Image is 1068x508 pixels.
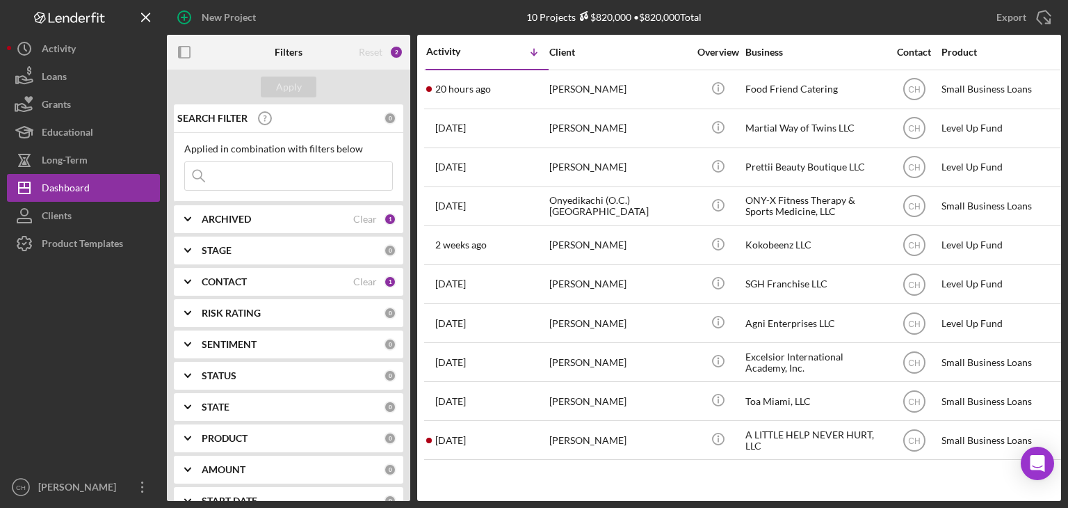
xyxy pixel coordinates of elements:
[549,47,688,58] div: Client
[435,357,466,368] time: 2025-08-17 19:50
[42,146,88,177] div: Long-Term
[384,432,396,445] div: 0
[384,213,396,225] div: 1
[353,214,377,225] div: Clear
[745,227,884,264] div: Kokobeenz LLC
[7,63,160,90] button: Loans
[202,370,236,381] b: STATUS
[35,473,125,505] div: [PERSON_NAME]
[384,112,396,125] div: 0
[384,276,396,288] div: 1
[202,276,247,287] b: CONTACT
[202,245,232,256] b: STAGE
[435,161,466,173] time: 2025-09-16 12:28
[42,63,67,94] div: Loans
[745,305,884,342] div: Agni Enterprises LLC
[435,435,466,446] time: 2025-08-06 20:25
[549,149,688,186] div: [PERSON_NAME]
[908,85,920,95] text: CH
[908,163,920,173] text: CH
[42,118,93,150] div: Educational
[908,436,920,445] text: CH
[576,11,631,23] div: $820,000
[745,47,884,58] div: Business
[435,318,466,329] time: 2025-08-26 12:54
[435,239,487,251] time: 2025-09-10 04:36
[384,307,396,319] div: 0
[202,402,229,413] b: STATE
[526,11,702,23] div: 10 Projects • $820,000 Total
[549,383,688,420] div: [PERSON_NAME]
[202,214,251,225] b: ARCHIVED
[384,244,396,257] div: 0
[549,188,688,225] div: Onyedikachi (O.C.) [GEOGRAPHIC_DATA]
[435,122,466,134] time: 2025-09-23 20:09
[7,90,160,118] button: Grants
[42,174,90,205] div: Dashboard
[908,241,920,251] text: CH
[384,463,396,476] div: 0
[745,71,884,108] div: Food Friend Catering
[276,77,302,97] div: Apply
[7,473,160,501] button: CH[PERSON_NAME]
[384,370,396,382] div: 0
[549,422,688,459] div: [PERSON_NAME]
[275,47,302,58] b: Filters
[384,401,396,413] div: 0
[745,344,884,381] div: Excelsior International Academy, Inc.
[177,113,248,124] b: SEARCH FILTER
[426,46,487,57] div: Activity
[16,484,26,491] text: CH
[389,45,403,59] div: 2
[7,202,160,230] a: Clients
[359,47,382,58] div: Reset
[184,143,393,154] div: Applied in combination with filters below
[42,35,76,66] div: Activity
[745,422,884,459] div: A LITTLE HELP NEVER HURT, LLC
[908,397,920,406] text: CH
[202,339,257,350] b: SENTIMENT
[7,35,160,63] button: Activity
[549,227,688,264] div: [PERSON_NAME]
[549,71,688,108] div: [PERSON_NAME]
[908,124,920,134] text: CH
[549,266,688,303] div: [PERSON_NAME]
[996,3,1026,31] div: Export
[42,230,123,261] div: Product Templates
[7,230,160,257] button: Product Templates
[202,464,245,475] b: AMOUNT
[202,495,257,507] b: START DATE
[549,110,688,147] div: [PERSON_NAME]
[745,110,884,147] div: Martial Way of Twins LLC
[42,202,72,233] div: Clients
[7,174,160,202] button: Dashboard
[384,338,396,351] div: 0
[435,278,466,289] time: 2025-08-27 15:15
[435,396,466,407] time: 2025-08-17 04:46
[7,146,160,174] button: Long-Term
[908,358,920,367] text: CH
[745,149,884,186] div: Prettii Beauty Boutique LLC
[908,202,920,212] text: CH
[202,308,261,319] b: RISK RATING
[745,188,884,225] div: ONY-X Fitness Therapy & Sports Medicine, LLC
[353,276,377,287] div: Clear
[202,433,248,444] b: PRODUCT
[42,90,71,122] div: Grants
[384,495,396,507] div: 0
[908,319,920,328] text: CH
[692,47,744,58] div: Overview
[435,200,466,212] time: 2025-09-16 12:26
[1021,447,1054,480] div: Open Intercom Messenger
[167,3,270,31] button: New Project
[7,118,160,146] button: Educational
[549,305,688,342] div: [PERSON_NAME]
[261,77,316,97] button: Apply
